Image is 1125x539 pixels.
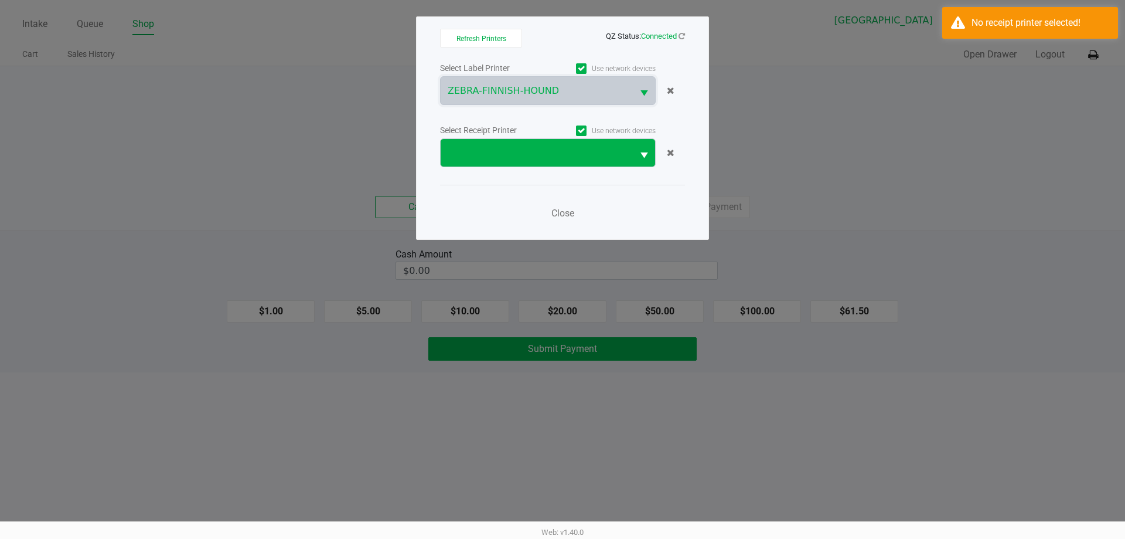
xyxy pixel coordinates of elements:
button: Select [633,77,655,104]
span: Refresh Printers [456,35,506,43]
span: Close [551,208,574,219]
button: Close [545,202,580,225]
div: Select Receipt Printer [440,124,548,137]
div: No receipt printer selected! [971,16,1109,30]
span: QZ Status: [606,32,685,40]
button: Refresh Printers [440,29,522,48]
button: Select [633,139,655,167]
label: Use network devices [548,126,656,136]
span: Web: v1.40.0 [541,528,584,537]
div: Select Label Printer [440,62,548,74]
span: ZEBRA-FINNISH-HOUND [448,84,626,98]
span: Connected [641,32,677,40]
label: Use network devices [548,63,656,74]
